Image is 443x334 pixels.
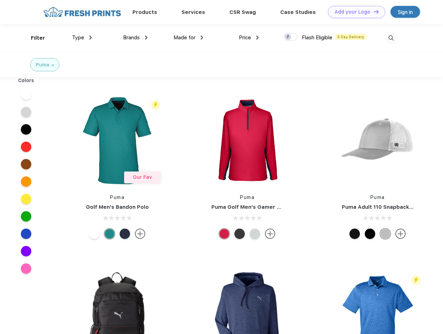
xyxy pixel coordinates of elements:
a: CSR Swag [229,9,256,15]
a: Services [182,9,205,15]
img: DT [374,10,379,14]
div: Filter [31,34,45,42]
img: func=resize&h=266 [201,94,293,187]
span: Price [239,34,251,41]
img: dropdown.png [145,35,147,40]
div: Quarry with Brt Whit [380,229,390,239]
img: desktop_search.svg [385,32,397,44]
img: fo%20logo%202.webp [41,6,123,18]
div: Puma [36,61,49,69]
span: Made for [174,34,195,41]
img: dropdown.png [201,35,203,40]
div: Green Lagoon [104,229,115,239]
div: Bright White [89,229,99,239]
div: Navy Blazer [120,229,130,239]
span: Brands [123,34,140,41]
span: Flash Eligible [302,34,332,41]
div: Sign in [398,8,413,16]
img: dropdown.png [89,35,92,40]
img: more.svg [135,229,145,239]
a: Puma [370,194,385,200]
a: Products [132,9,157,15]
img: filter_cancel.svg [51,64,54,66]
div: Colors [13,77,40,84]
img: more.svg [395,229,406,239]
a: Puma [240,194,255,200]
img: flash_active_toggle.svg [411,276,421,285]
img: more.svg [265,229,275,239]
img: func=resize&h=266 [71,94,163,187]
div: Add your Logo [335,9,370,15]
a: Puma [110,194,124,200]
span: Type [72,34,84,41]
span: 5 Day Delivery [335,34,366,40]
span: Our Fav [133,174,152,180]
div: Pma Blk Pma Blk [365,229,375,239]
a: Sign in [390,6,420,18]
div: Puma Black [234,229,245,239]
img: flash_active_toggle.svg [151,100,160,110]
div: Pma Blk with Pma Blk [349,229,360,239]
a: Puma Golf Men's Gamer Golf Quarter-Zip [211,204,321,210]
a: Golf Men's Bandon Polo [86,204,149,210]
div: Ski Patrol [219,229,229,239]
img: func=resize&h=266 [331,94,424,187]
div: High Rise [250,229,260,239]
img: dropdown.png [256,35,259,40]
